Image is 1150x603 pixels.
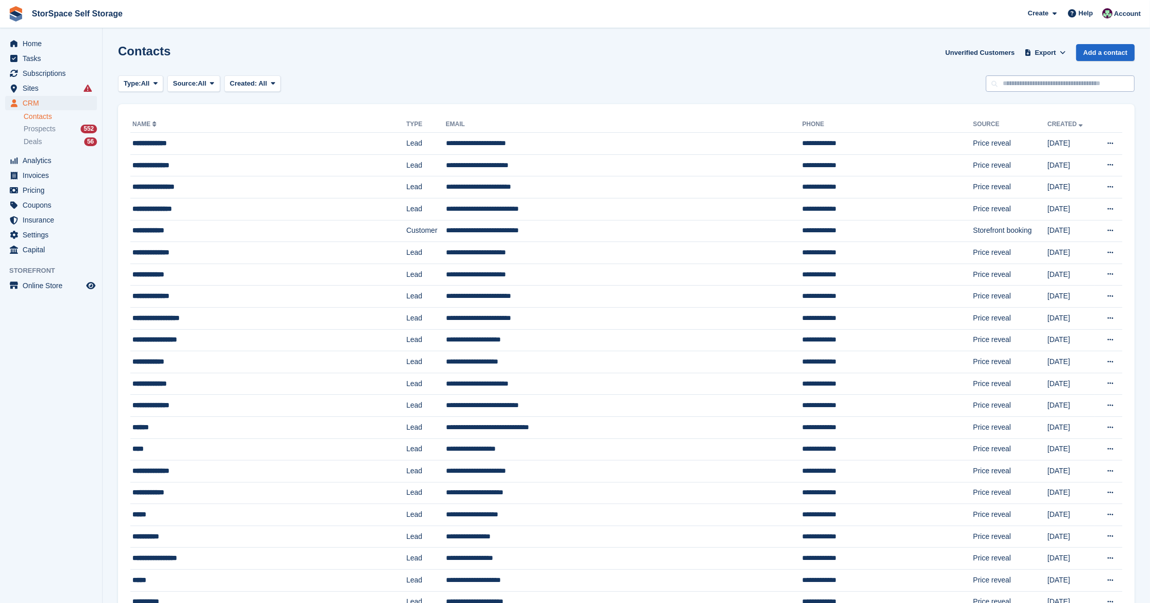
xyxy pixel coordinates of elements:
[973,329,1047,351] td: Price reveal
[1047,416,1095,438] td: [DATE]
[167,75,220,92] button: Source: All
[973,116,1047,133] th: Source
[23,183,84,197] span: Pricing
[118,44,171,58] h1: Contacts
[1047,329,1095,351] td: [DATE]
[23,81,84,95] span: Sites
[124,78,141,89] span: Type:
[85,279,97,292] a: Preview store
[5,228,97,242] a: menu
[1047,395,1095,417] td: [DATE]
[973,416,1047,438] td: Price reveal
[406,438,446,460] td: Lead
[24,124,55,134] span: Prospects
[406,154,446,176] td: Lead
[973,526,1047,548] td: Price reveal
[1047,176,1095,198] td: [DATE]
[81,125,97,133] div: 552
[1114,9,1141,19] span: Account
[84,84,92,92] i: Smart entry sync failures have occurred
[173,78,198,89] span: Source:
[5,36,97,51] a: menu
[406,395,446,417] td: Lead
[24,112,97,122] a: Contacts
[973,395,1047,417] td: Price reveal
[23,96,84,110] span: CRM
[973,460,1047,483] td: Price reveal
[1047,154,1095,176] td: [DATE]
[406,570,446,592] td: Lead
[24,124,97,134] a: Prospects 552
[406,416,446,438] td: Lead
[1047,242,1095,264] td: [DATE]
[23,153,84,168] span: Analytics
[446,116,803,133] th: Email
[406,133,446,155] td: Lead
[1047,460,1095,483] td: [DATE]
[406,373,446,395] td: Lead
[1047,482,1095,504] td: [DATE]
[5,213,97,227] a: menu
[1047,307,1095,329] td: [DATE]
[973,504,1047,526] td: Price reveal
[973,286,1047,308] td: Price reveal
[1047,264,1095,286] td: [DATE]
[230,79,257,87] span: Created:
[406,482,446,504] td: Lead
[973,548,1047,570] td: Price reveal
[1047,220,1095,242] td: [DATE]
[141,78,150,89] span: All
[5,183,97,197] a: menu
[1047,526,1095,548] td: [DATE]
[406,176,446,198] td: Lead
[28,5,127,22] a: StorSpace Self Storage
[802,116,973,133] th: Phone
[23,243,84,257] span: Capital
[406,286,446,308] td: Lead
[1028,8,1048,18] span: Create
[23,228,84,242] span: Settings
[406,351,446,373] td: Lead
[5,168,97,183] a: menu
[973,133,1047,155] td: Price reveal
[1102,8,1113,18] img: Ross Hadlington
[23,278,84,293] span: Online Store
[406,242,446,264] td: Lead
[224,75,281,92] button: Created: All
[406,264,446,286] td: Lead
[259,79,267,87] span: All
[973,307,1047,329] td: Price reveal
[406,220,446,242] td: Customer
[406,460,446,483] td: Lead
[973,438,1047,460] td: Price reveal
[118,75,163,92] button: Type: All
[406,198,446,220] td: Lead
[1047,438,1095,460] td: [DATE]
[1035,48,1056,58] span: Export
[24,136,97,147] a: Deals 56
[406,526,446,548] td: Lead
[5,243,97,257] a: menu
[5,81,97,95] a: menu
[973,154,1047,176] td: Price reveal
[973,373,1047,395] td: Price reveal
[5,96,97,110] a: menu
[198,78,207,89] span: All
[1047,133,1095,155] td: [DATE]
[1047,373,1095,395] td: [DATE]
[1047,570,1095,592] td: [DATE]
[406,504,446,526] td: Lead
[23,51,84,66] span: Tasks
[973,242,1047,264] td: Price reveal
[5,51,97,66] a: menu
[5,153,97,168] a: menu
[1047,120,1085,128] a: Created
[5,278,97,293] a: menu
[5,198,97,212] a: menu
[9,266,102,276] span: Storefront
[406,116,446,133] th: Type
[23,213,84,227] span: Insurance
[973,176,1047,198] td: Price reveal
[84,137,97,146] div: 56
[1047,504,1095,526] td: [DATE]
